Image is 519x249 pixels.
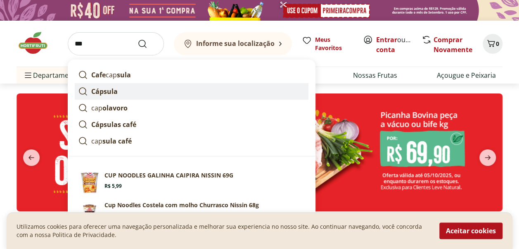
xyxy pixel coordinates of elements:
a: Nossas Frutas [353,70,397,80]
p: cap [91,136,132,146]
a: Cápsulas café [75,116,308,133]
strong: Cafe [91,70,106,79]
p: CUP NOODLES GALINHA CAIPIRA NISSIN 69G [104,171,233,180]
a: Açougue e Peixaria [437,70,496,80]
a: PrincipalCUP NOODLES GALINHA CAIPIRA NISSIN 69GR$ 5,99 [75,168,308,198]
button: Aceitar cookies [439,223,502,239]
a: Cápsula [75,83,308,100]
button: previous [17,149,46,166]
button: Informe sua localização [174,32,292,55]
span: Meus Favoritos [315,36,353,52]
span: ou [376,35,413,55]
span: R$ 5,99 [104,183,122,189]
span: 0 [496,40,499,48]
b: Informe sua localização [196,39,275,48]
a: Cup Noodles Costela com molho Churrasco Nissin 68gR$ 5,99 [75,198,308,227]
a: Comprar Novamente [434,35,472,54]
strong: Cápsula [91,87,118,96]
p: cap [91,103,128,113]
button: Carrinho [483,34,502,54]
a: capolavoro [75,100,308,116]
a: Entrar [376,35,397,44]
a: capsula café [75,133,308,149]
input: search [68,32,164,55]
a: Criar conta [376,35,422,54]
strong: sula café [102,136,132,146]
a: Cafecapsula [75,67,308,83]
span: Departamentos [23,65,83,85]
img: Principal [78,171,101,194]
p: Cup Noodles Costela com molho Churrasco Nissin 68g [104,201,259,209]
strong: sula [117,70,131,79]
button: Menu [23,65,33,85]
button: next [473,149,502,166]
p: Utilizamos cookies para oferecer uma navegação personalizada e melhorar sua experiencia no nosso ... [17,223,429,239]
button: Submit Search [137,39,157,49]
a: Meus Favoritos [302,36,353,52]
p: cap [91,70,131,80]
strong: olavoro [102,103,128,113]
strong: Cápsulas café [91,120,136,129]
img: Hortifruti [17,31,58,55]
